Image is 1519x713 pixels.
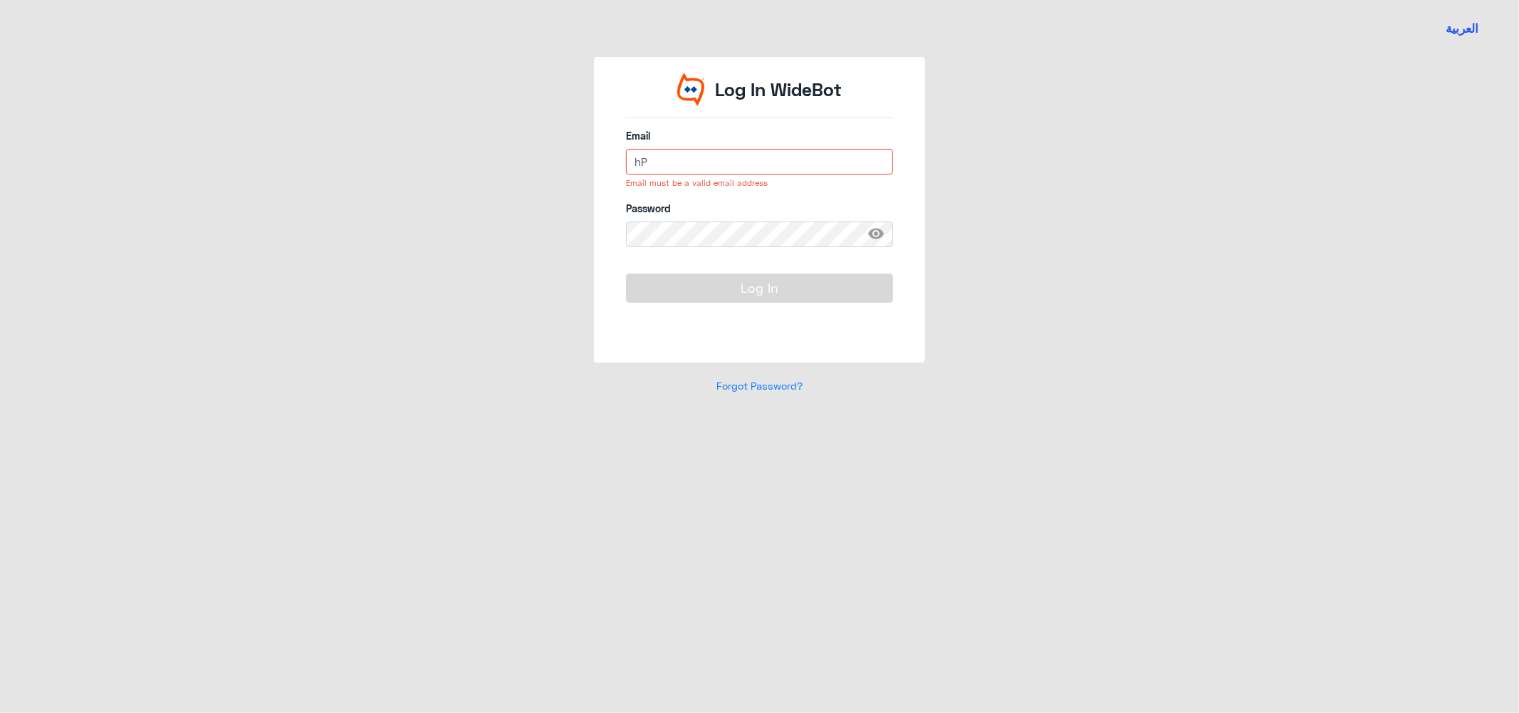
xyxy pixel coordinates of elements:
input: Enter your email here... [626,149,893,175]
small: Email must be a valid email address [626,178,768,187]
a: Switch language [1437,11,1487,46]
span: visibility [867,222,893,247]
a: Forgot Password? [716,380,803,392]
button: Log In [626,274,893,302]
label: Email [626,128,893,143]
label: Password [626,201,893,216]
p: Log In WideBot [715,76,842,103]
img: Widebot Logo [677,73,704,106]
button: العربية [1446,20,1478,38]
